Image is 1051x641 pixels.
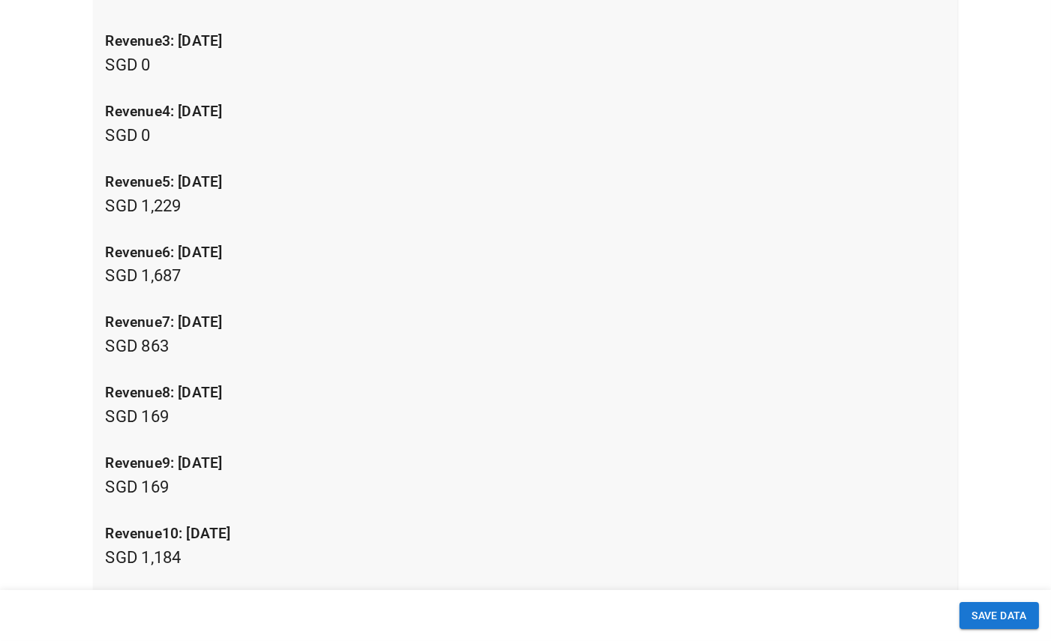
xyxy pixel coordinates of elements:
[106,453,946,475] p: revenue9: [DATE]
[106,172,946,218] p: SGD 1,229
[106,101,946,148] p: SGD 0
[106,523,946,570] p: SGD 1,184
[106,101,946,123] p: revenue4: [DATE]
[959,602,1039,630] button: SAVE DATA
[106,523,946,545] p: revenue10: [DATE]
[106,312,946,334] p: revenue7: [DATE]
[106,382,946,404] p: revenue8: [DATE]
[106,382,946,429] p: SGD 169
[106,312,946,358] p: SGD 863
[106,31,946,77] p: SGD 0
[106,453,946,499] p: SGD 169
[106,242,946,289] p: SGD 1,687
[106,172,946,193] p: revenue5: [DATE]
[106,31,946,52] p: revenue3: [DATE]
[106,242,946,264] p: revenue6: [DATE]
